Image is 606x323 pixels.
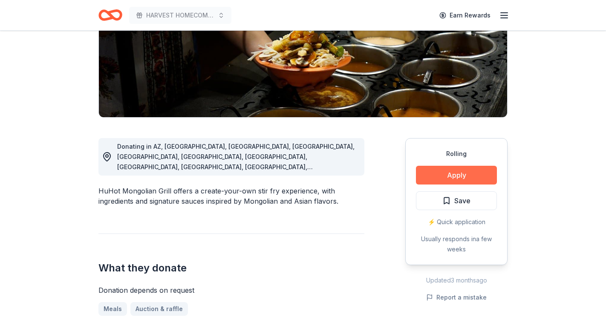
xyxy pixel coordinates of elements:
button: HARVEST HOMECOMING [129,7,231,24]
div: Usually responds in a few weeks [416,234,497,254]
span: Donating in AZ, [GEOGRAPHIC_DATA], [GEOGRAPHIC_DATA], [GEOGRAPHIC_DATA], [GEOGRAPHIC_DATA], [GEOG... [117,143,355,201]
button: Save [416,191,497,210]
a: Home [98,5,122,25]
button: Apply [416,166,497,185]
a: Auction & raffle [130,302,188,316]
a: Earn Rewards [434,8,496,23]
button: Report a mistake [426,292,487,303]
a: Meals [98,302,127,316]
h2: What they donate [98,261,364,275]
div: Rolling [416,149,497,159]
div: ⚡️ Quick application [416,217,497,227]
div: Updated 3 months ago [405,275,508,286]
div: HuHot Mongolian Grill offers a create-your-own stir fry experience, with ingredients and signatur... [98,186,364,206]
span: HARVEST HOMECOMING [146,10,214,20]
div: Donation depends on request [98,285,364,295]
span: Save [454,195,470,206]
